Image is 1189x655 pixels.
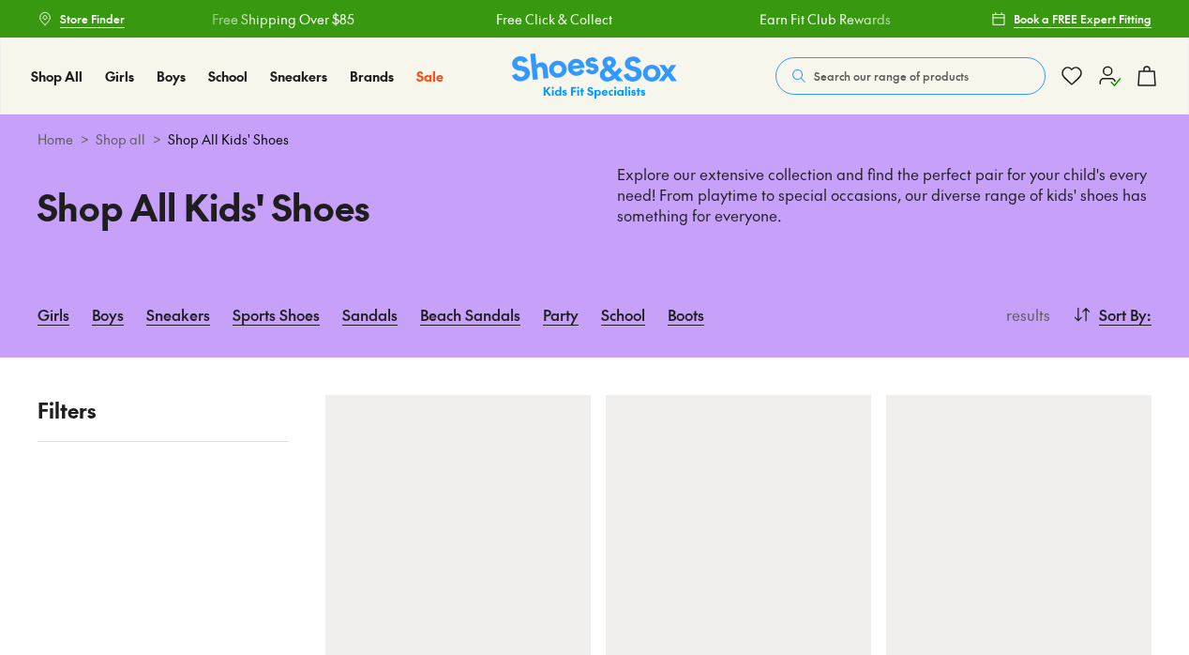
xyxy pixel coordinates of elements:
[496,9,612,29] a: Free Click & Collect
[38,395,288,426] p: Filters
[416,67,444,86] a: Sale
[92,294,124,335] a: Boys
[31,67,83,86] a: Shop All
[350,67,394,86] a: Brands
[617,164,1151,226] p: Explore our extensive collection and find the perfect pair for your child's every need! From play...
[212,9,354,29] a: Free Shipping Over $85
[270,67,327,86] a: Sneakers
[991,2,1151,36] a: Book a FREE Expert Fitting
[350,67,394,85] span: Brands
[208,67,248,85] span: School
[1014,10,1151,27] span: Book a FREE Expert Fitting
[270,67,327,85] span: Sneakers
[1099,303,1147,326] span: Sort By
[157,67,186,85] span: Boys
[342,294,398,335] a: Sandals
[146,294,210,335] a: Sneakers
[420,294,520,335] a: Beach Sandals
[543,294,579,335] a: Party
[105,67,134,85] span: Girls
[38,294,69,335] a: Girls
[96,129,145,149] a: Shop all
[512,53,677,99] img: SNS_Logo_Responsive.svg
[208,67,248,86] a: School
[157,67,186,86] a: Boys
[233,294,320,335] a: Sports Shoes
[775,57,1046,95] button: Search our range of products
[1073,294,1151,335] button: Sort By:
[105,67,134,86] a: Girls
[38,2,125,36] a: Store Finder
[760,9,891,29] a: Earn Fit Club Rewards
[668,294,704,335] a: Boots
[31,67,83,85] span: Shop All
[38,129,1151,149] div: > >
[168,129,289,149] span: Shop All Kids' Shoes
[60,10,125,27] span: Store Finder
[1147,303,1151,326] span: :
[38,129,73,149] a: Home
[814,68,969,84] span: Search our range of products
[512,53,677,99] a: Shoes & Sox
[999,303,1050,326] p: results
[38,180,572,234] h1: Shop All Kids' Shoes
[416,67,444,85] span: Sale
[601,294,645,335] a: School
